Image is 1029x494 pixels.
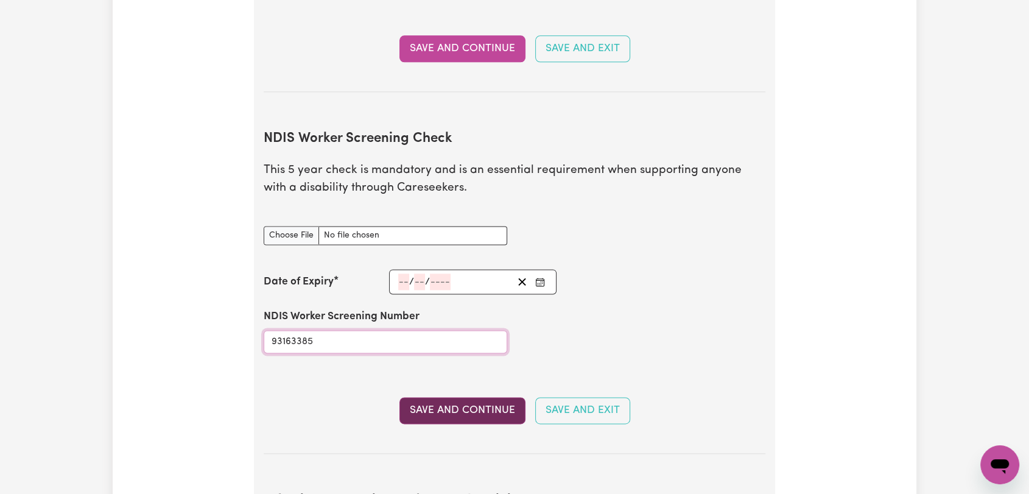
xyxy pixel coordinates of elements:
button: Save and Exit [535,397,630,424]
label: NDIS Worker Screening Number [264,309,420,325]
input: -- [398,273,409,290]
span: / [409,277,414,288]
input: ---- [430,273,451,290]
button: Save and Continue [399,35,525,62]
input: -- [414,273,425,290]
iframe: Button to launch messaging window [980,445,1019,484]
p: This 5 year check is mandatory and is an essential requirement when supporting anyone with a disa... [264,162,765,197]
label: Date of Expiry [264,274,334,290]
button: Clear date [513,273,532,290]
span: / [425,277,430,288]
button: Save and Exit [535,35,630,62]
button: Save and Continue [399,397,525,424]
button: Enter the Date of Expiry of your NDIS Worker Screening Check [532,273,549,290]
h2: NDIS Worker Screening Check [264,131,765,147]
